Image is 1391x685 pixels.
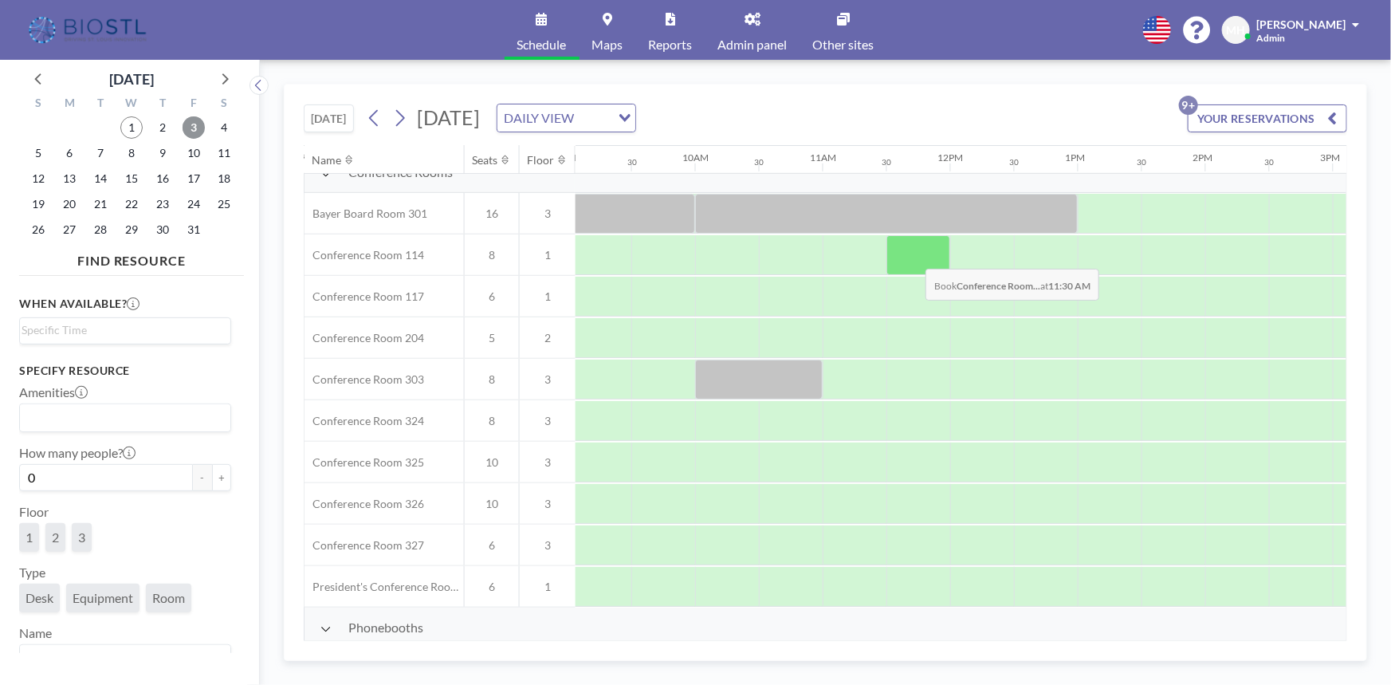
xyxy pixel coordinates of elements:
[305,580,464,594] span: President's Conference Room - 109
[89,218,112,241] span: Tuesday, October 28, 2025
[85,94,116,115] div: T
[27,142,49,164] span: Sunday, October 5, 2025
[1193,152,1213,163] div: 2PM
[151,142,174,164] span: Thursday, October 9, 2025
[120,193,143,215] span: Wednesday, October 22, 2025
[20,318,230,342] div: Search for option
[579,108,609,128] input: Search for option
[1188,104,1347,132] button: YOUR RESERVATIONS9+
[305,331,424,345] span: Conference Room 204
[592,38,623,51] span: Maps
[465,372,519,387] span: 8
[19,384,88,400] label: Amenities
[497,104,635,132] div: Search for option
[520,414,576,428] span: 3
[212,464,231,491] button: +
[19,504,49,520] label: Floor
[305,289,424,304] span: Conference Room 117
[305,414,424,428] span: Conference Room 324
[1321,152,1341,163] div: 3PM
[465,289,519,304] span: 6
[26,590,53,605] span: Desk
[27,193,49,215] span: Sunday, October 19, 2025
[957,280,1040,292] b: Conference Room...
[465,580,519,594] span: 6
[305,497,424,511] span: Conference Room 326
[120,142,143,164] span: Wednesday, October 8, 2025
[1265,157,1275,167] div: 30
[193,464,212,491] button: -
[520,248,576,262] span: 1
[20,645,230,672] div: Search for option
[473,153,498,167] div: Seats
[305,248,424,262] span: Conference Room 114
[214,193,236,215] span: Saturday, October 25, 2025
[19,246,244,269] h4: FIND RESOURCE
[925,269,1099,301] span: Book at
[178,94,209,115] div: F
[520,580,576,594] span: 1
[26,14,152,46] img: organization-logo
[120,218,143,241] span: Wednesday, October 29, 2025
[1256,18,1346,31] span: [PERSON_NAME]
[58,193,81,215] span: Monday, October 20, 2025
[1010,157,1020,167] div: 30
[54,94,85,115] div: M
[718,38,788,51] span: Admin panel
[938,152,964,163] div: 12PM
[465,331,519,345] span: 5
[120,167,143,190] span: Wednesday, October 15, 2025
[1227,23,1246,37] span: MH
[147,94,178,115] div: T
[305,455,424,470] span: Conference Room 325
[520,331,576,345] span: 2
[520,538,576,553] span: 3
[649,38,693,51] span: Reports
[882,157,892,167] div: 30
[465,248,519,262] span: 8
[528,153,555,167] div: Floor
[1138,157,1147,167] div: 30
[520,289,576,304] span: 1
[109,68,154,90] div: [DATE]
[305,207,427,221] span: Bayer Board Room 301
[501,108,577,128] span: DAILY VIEW
[465,414,519,428] span: 8
[417,105,480,129] span: [DATE]
[120,116,143,139] span: Wednesday, October 1, 2025
[1048,280,1090,292] b: 11:30 AM
[152,590,185,605] span: Room
[58,142,81,164] span: Monday, October 6, 2025
[1179,96,1198,115] p: 9+
[209,94,240,115] div: S
[183,142,205,164] span: Friday, October 10, 2025
[151,193,174,215] span: Thursday, October 23, 2025
[22,648,222,669] input: Search for option
[89,167,112,190] span: Tuesday, October 14, 2025
[214,116,236,139] span: Saturday, October 4, 2025
[151,116,174,139] span: Thursday, October 2, 2025
[89,142,112,164] span: Tuesday, October 7, 2025
[520,372,576,387] span: 3
[183,116,205,139] span: Friday, October 3, 2025
[58,167,81,190] span: Monday, October 13, 2025
[755,157,764,167] div: 30
[305,372,424,387] span: Conference Room 303
[22,407,222,428] input: Search for option
[151,218,174,241] span: Thursday, October 30, 2025
[1066,152,1086,163] div: 1PM
[683,152,709,163] div: 10AM
[183,193,205,215] span: Friday, October 24, 2025
[27,167,49,190] span: Sunday, October 12, 2025
[520,207,576,221] span: 3
[312,153,342,167] div: Name
[305,538,424,553] span: Conference Room 327
[151,167,174,190] span: Thursday, October 16, 2025
[627,157,637,167] div: 30
[19,625,52,641] label: Name
[348,620,423,636] span: Phonebooths
[214,142,236,164] span: Saturday, October 11, 2025
[183,218,205,241] span: Friday, October 31, 2025
[89,193,112,215] span: Tuesday, October 21, 2025
[73,590,133,605] span: Equipment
